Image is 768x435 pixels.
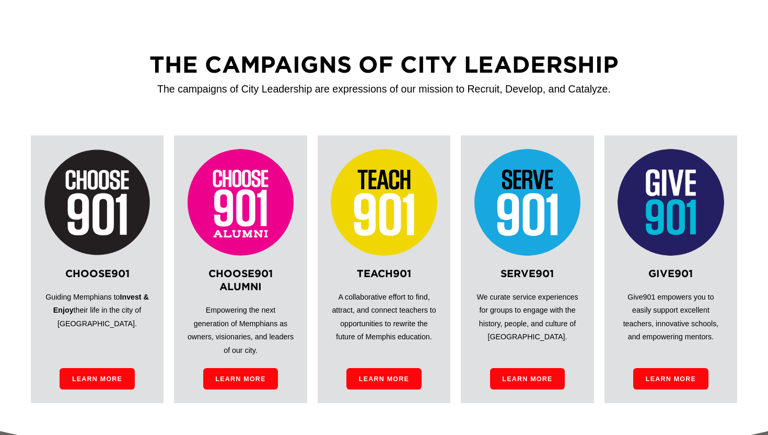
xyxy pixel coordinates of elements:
[618,149,724,256] img: Blue circle with the text "GIVE 901" in white and turquoise lettering.
[490,368,565,390] a: Learn More
[331,267,437,280] h2: Teach901
[618,291,724,345] p: Give901 empowers you to easily support excellent teachers, innovative schools, and empowering men...
[474,291,581,345] p: We curate service experiences for groups to engage with the history, people, and culture of [GEOG...
[120,80,648,98] p: The campaigns of City Leadership are expressions of our mission to Recruit, Develop, and Catalyze.
[188,304,294,358] p: Empowering the next generation of Memphians as owners, visionaries, and leaders of our city.
[331,149,437,256] img: Logo "TEACH 901" on yellow circle
[331,291,437,345] p: A collaborative effort to find, attract, and connect teachers to opportunities to rewrite the fut...
[474,267,581,280] h2: Serve901
[474,149,581,256] img: "Serve 901" logo on a blue circular background
[188,267,294,293] h2: Choose901 Alumni
[44,149,150,256] img: "Choose 901" text in bold white letters on a black circular background.
[90,49,678,79] h2: The Campaigns of City Leadership
[346,368,422,390] a: Learn More
[60,368,135,390] a: Learn More
[44,267,150,280] h2: Choose901
[44,291,150,331] p: Guiding Memphians to their life in the city of [GEOGRAPHIC_DATA].
[188,149,294,256] img: Pink circle with white text "CHOOSE 901 ALUMNI"
[203,368,278,390] a: Learn More
[618,267,724,280] h2: Give901
[633,368,708,390] a: Learn More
